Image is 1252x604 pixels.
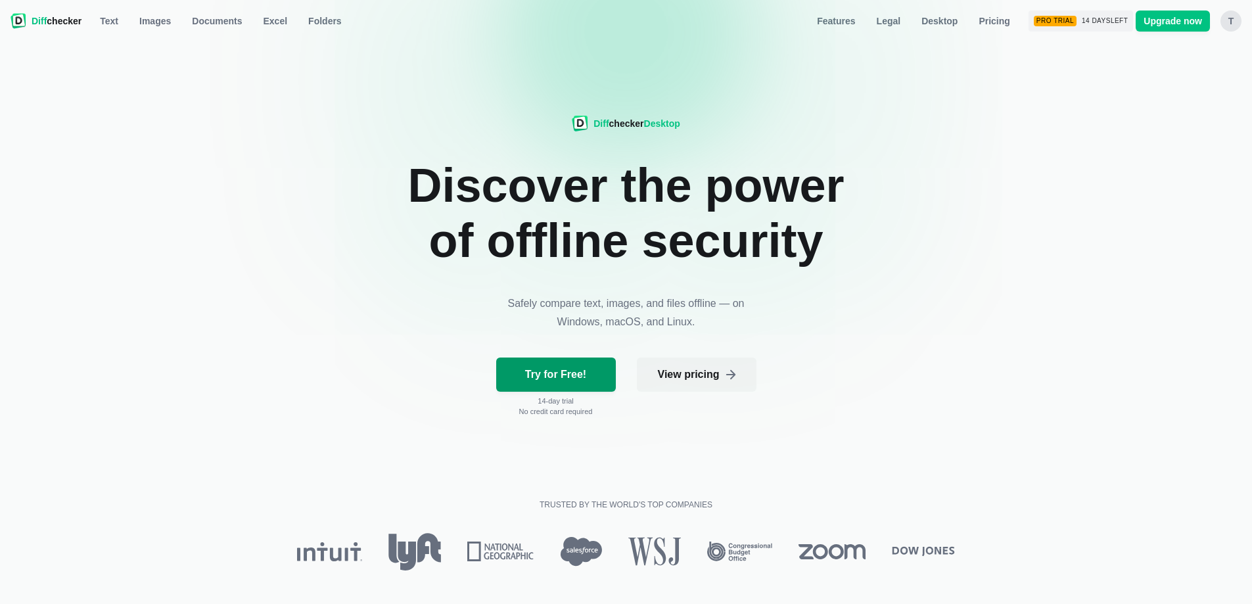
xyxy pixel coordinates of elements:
[522,368,589,381] span: Try for Free!
[383,158,869,268] h1: Discover the power of offline security
[300,11,350,32] button: Folders
[97,14,121,28] span: Text
[919,14,960,28] span: Desktop
[92,11,126,32] a: Text
[32,16,47,26] span: Diff
[137,14,174,28] span: Images
[11,13,26,29] img: Diffchecker logo
[637,358,756,392] a: View pricing
[519,407,593,415] p: No credit card required
[32,14,81,28] span: checker
[1220,11,1241,32] button: T
[131,11,179,32] a: Images
[809,11,863,32] a: Features
[540,499,712,510] h2: Trusted by the world's top companies
[1136,11,1210,32] a: Upgrade now
[184,11,250,32] a: Documents
[976,14,1012,28] span: Pricing
[874,14,904,28] span: Legal
[189,14,244,28] span: Documents
[11,11,81,32] a: Diffchecker
[593,117,680,130] div: checker
[814,14,858,28] span: Features
[572,116,588,131] img: Diffchecker logo
[644,118,680,129] span: Desktop
[507,294,746,331] p: Safely compare text, images, and files offline — on Windows, macOS, and Linux.
[593,118,609,129] span: Diff
[496,358,616,392] a: Try for Free!
[519,397,593,405] p: 14 -day trial
[1034,16,1077,26] div: Pro Trial
[655,368,722,381] span: View pricing
[914,11,965,32] a: Desktop
[256,11,296,32] a: Excel
[261,14,290,28] span: Excel
[306,14,344,28] span: Folders
[1082,17,1128,25] span: 14 days left
[1141,14,1205,28] span: Upgrade now
[971,11,1017,32] a: Pricing
[869,11,909,32] a: Legal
